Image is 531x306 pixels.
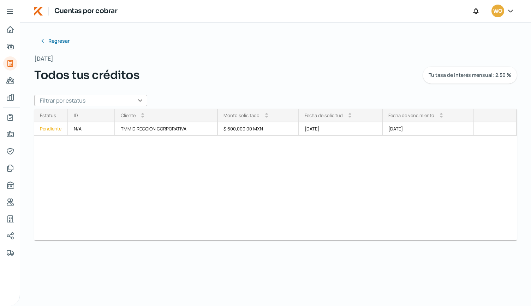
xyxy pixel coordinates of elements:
[3,73,17,87] a: Pago a proveedores
[3,90,17,104] a: Mis finanzas
[3,56,17,71] a: Tus créditos
[383,122,474,136] div: [DATE]
[54,6,117,16] h1: Cuentas por cobrar
[299,122,383,136] div: [DATE]
[3,229,17,243] a: Redes sociales
[3,246,17,260] a: Colateral
[68,122,115,136] div: N/A
[348,115,351,118] i: arrow_drop_down
[305,112,343,118] div: Fecha de solicitud
[40,112,56,118] div: Estatus
[34,54,53,64] span: [DATE]
[3,127,17,141] a: Información general
[3,110,17,124] a: Mi contrato
[265,115,268,118] i: arrow_drop_down
[3,178,17,192] a: Buró de crédito
[3,212,17,226] a: Industria
[3,161,17,175] a: Documentos
[429,73,511,78] span: Tu tasa de interés mensual: 2.50 %
[48,38,70,43] span: Regresar
[3,39,17,54] a: Adelantar facturas
[34,67,139,84] span: Todos tus créditos
[440,115,443,118] i: arrow_drop_down
[388,112,434,118] div: Fecha de vencimiento
[121,112,136,118] div: Cliente
[34,34,75,48] button: Regresar
[115,122,218,136] div: TMM DIRECCION CORPORATIVA
[3,23,17,37] a: Inicio
[218,122,299,136] div: $ 600,000.00 MXN
[223,112,259,118] div: Monto solicitado
[3,144,17,158] a: Representantes
[74,112,78,118] div: ID
[493,7,502,16] span: WO
[34,122,68,136] a: Pendiente
[141,115,144,118] i: arrow_drop_down
[3,195,17,209] a: Referencias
